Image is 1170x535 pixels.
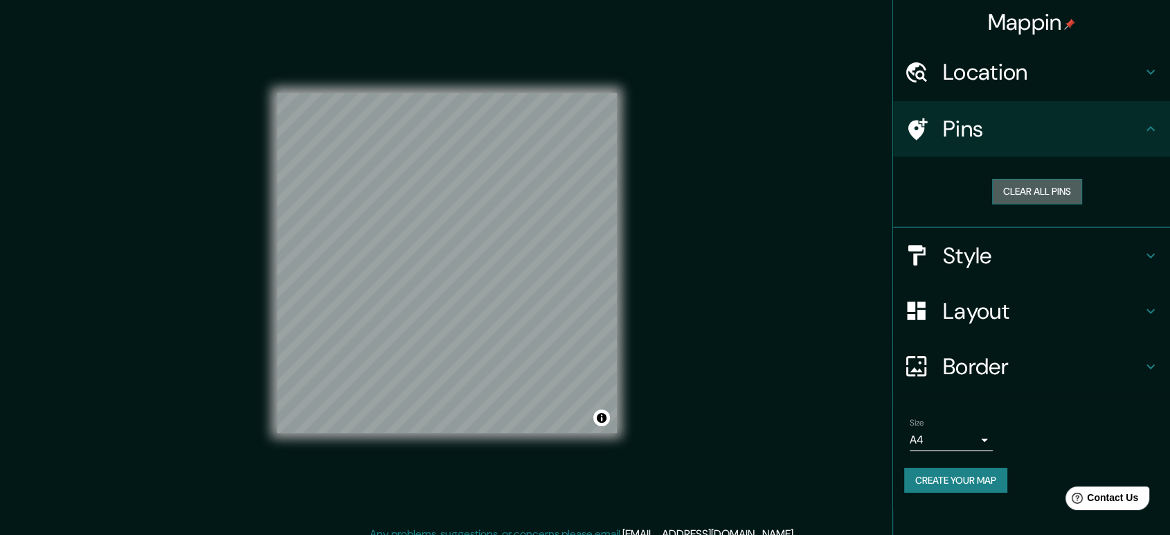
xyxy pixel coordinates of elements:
h4: Border [943,353,1142,380]
label: Size [910,416,924,428]
h4: Style [943,242,1142,270]
img: pin-icon.png [1064,19,1075,30]
button: Clear all pins [992,179,1082,204]
button: Create your map [904,468,1007,493]
div: Style [893,228,1170,283]
canvas: Map [277,93,617,433]
div: Layout [893,283,1170,339]
div: Border [893,339,1170,394]
h4: Mappin [988,8,1076,36]
div: A4 [910,429,993,451]
h4: Layout [943,297,1142,325]
h4: Pins [943,115,1142,143]
div: Location [893,44,1170,100]
div: Pins [893,101,1170,157]
button: Toggle attribution [593,410,610,426]
h4: Location [943,58,1142,86]
iframe: Help widget launcher [1047,481,1155,520]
